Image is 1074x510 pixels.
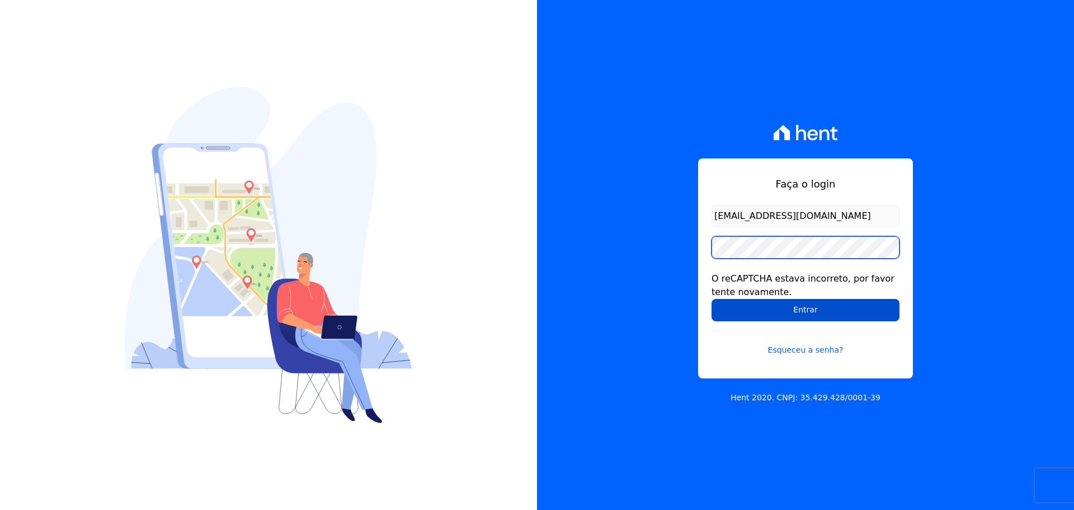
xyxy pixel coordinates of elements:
[712,176,899,191] h1: Faça o login
[712,330,899,356] a: Esqueceu a senha?
[125,87,412,423] img: Login
[712,205,899,227] input: Email
[712,299,899,321] input: Entrar
[731,392,880,404] p: Hent 2020. CNPJ: 35.429.428/0001-39
[712,272,899,299] div: O reCAPTCHA estava incorreto, por favor tente novamente.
